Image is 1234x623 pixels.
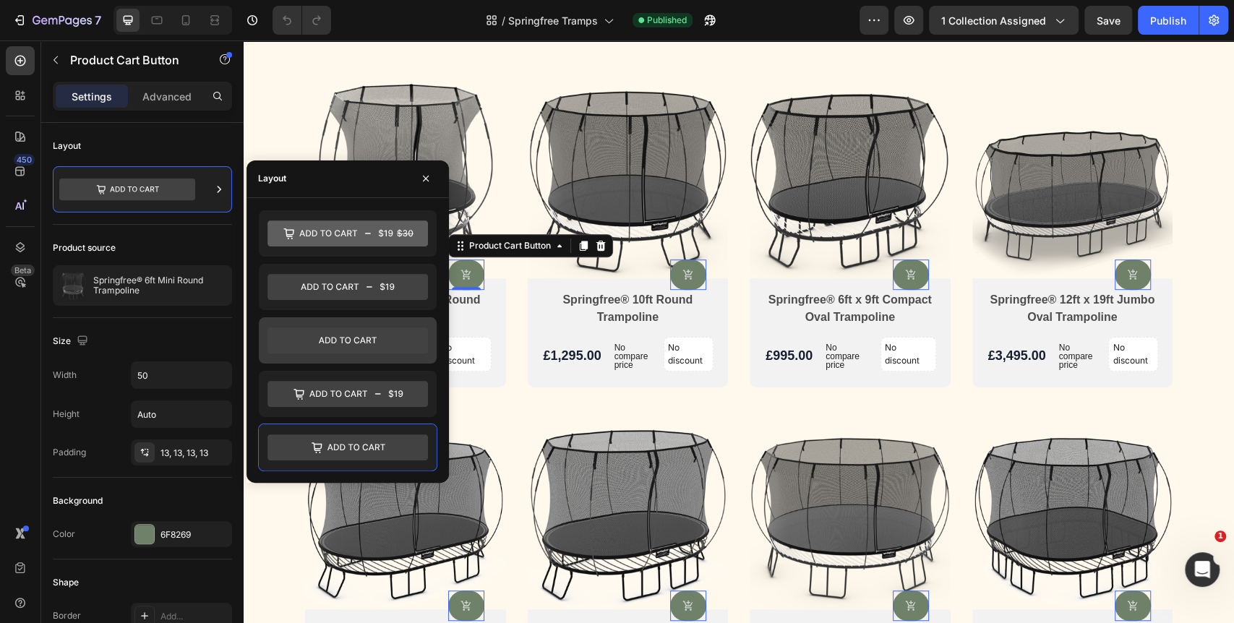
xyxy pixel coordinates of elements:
[582,303,625,329] p: No compare price
[299,580,471,618] h2: Springfree® 8ft x 11ft Medium Oval Trampoline
[371,303,409,329] p: No compare price
[244,40,1234,623] iframe: Design area
[70,51,193,69] p: Product Cart Button
[1185,552,1220,587] iframe: Intercom live chat
[53,576,79,589] div: Shape
[1150,13,1186,28] div: Publish
[729,369,930,570] a: Springfree® 11ft Deluxe Square Trampoline
[76,580,248,618] h2: Springfree® 8ft x 13ft Large Oval Trampoline
[53,369,77,382] div: Width
[520,249,693,287] h2: Springfree® 6ft x 9ft Compact Oval Trampoline
[273,6,331,35] div: Undo/Redo
[93,275,226,296] p: Springfree® 6ft Mini Round Trampoline
[95,12,101,29] p: 7
[299,304,359,327] div: £1,295.00
[53,241,116,254] div: Product source
[53,609,81,622] div: Border
[941,13,1046,28] span: 1 collection assigned
[743,249,915,287] h2: Springfree® 12ft x 19ft Jumbo Oval Trampoline
[160,610,228,623] div: Add...
[424,301,466,327] p: No discount
[53,446,86,459] div: Padding
[506,37,707,238] a: Springfree® 6ft x 9ft Compact Oval Trampoline
[53,332,91,351] div: Size
[1138,6,1199,35] button: Publish
[508,13,598,28] span: Springfree Tramps
[72,89,112,104] p: Settings
[1214,530,1226,542] span: 1
[53,528,75,541] div: Color
[53,494,103,507] div: Background
[258,172,286,185] div: Layout
[1084,6,1132,35] button: Save
[743,580,915,618] h2: Springfree® 11ft Deluxe Square Trampoline
[641,301,687,327] p: No discount
[53,408,80,421] div: Height
[132,401,231,427] input: Auto
[1097,14,1121,27] span: Save
[929,6,1079,35] button: 1 collection assigned
[869,301,910,327] p: No discount
[11,265,35,276] div: Beta
[6,6,108,35] button: 7
[53,139,81,152] div: Layout
[647,14,687,27] span: Published
[160,528,228,541] div: 6F8269
[14,154,35,166] div: 450
[61,369,262,570] a: Springfree® 8ft x 13ft Large Oval Trampoline
[729,37,930,238] a: Springfree® 12ft x 19ft Jumbo Oval Trampoline
[815,303,854,329] p: No compare price
[502,13,505,28] span: /
[299,249,471,287] h2: Springfree® 10ft Round Trampoline
[520,580,693,618] h2: Springfree® 13ft Jumbo Round Trampoline
[520,304,570,327] div: £995.00
[132,362,231,388] input: Auto
[160,447,228,460] div: 13, 13, 13, 13
[506,369,707,570] a: Springfree® 13ft Jumbo Round Trampoline
[142,89,192,104] p: Advanced
[59,271,87,300] img: product feature img
[743,304,804,327] div: £3,495.00
[284,369,485,570] a: Springfree® 8ft x 11ft Medium Oval Trampoline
